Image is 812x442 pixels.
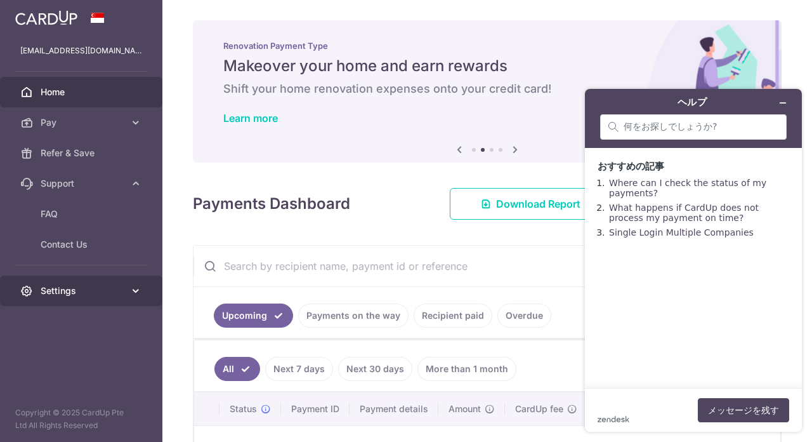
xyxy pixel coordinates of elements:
iframe: 詳しい情報はこちら [575,79,812,442]
p: [EMAIL_ADDRESS][DOMAIN_NAME] [20,44,142,57]
h4: Payments Dashboard [193,192,350,215]
a: Next 30 days [338,357,412,381]
img: Renovation banner [193,20,782,163]
th: Payment ID [281,392,350,425]
img: CardUp [15,10,77,25]
a: Next 7 days [265,357,333,381]
h5: Makeover your home and earn rewards [223,56,751,76]
span: FAQ [41,208,124,220]
a: Payments on the way [298,304,409,328]
p: Renovation Payment Type [223,41,751,51]
a: Learn more [223,112,278,124]
span: Home [41,86,124,98]
a: More than 1 month [417,357,516,381]
span: CardUp fee [515,403,563,415]
span: Status [230,403,257,415]
a: All [214,357,260,381]
a: Download Report [450,188,612,220]
span: Amount [449,403,481,415]
a: Upcoming [214,304,293,328]
span: Pay [41,116,124,129]
span: Contact Us [41,238,124,251]
span: ヘルプ [31,8,61,20]
span: Refer & Save [41,147,124,159]
span: Download Report [496,196,580,211]
span: Support [41,177,124,190]
input: Search by recipient name, payment id or reference [193,246,750,286]
a: Overdue [497,304,551,328]
a: Recipient paid [414,304,492,328]
span: Settings [41,285,124,297]
th: Payment details [350,392,438,425]
h6: Shift your home renovation expenses onto your credit card! [223,81,751,97]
